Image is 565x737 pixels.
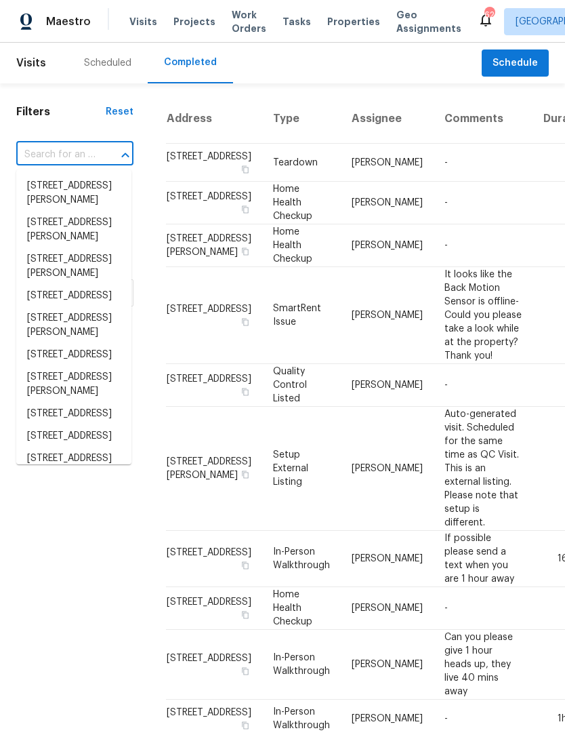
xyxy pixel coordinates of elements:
[166,144,262,182] td: [STREET_ADDRESS]
[327,15,380,28] span: Properties
[434,407,532,531] td: Auto-generated visit. Scheduled for the same time as QC Visit. This is an external listing. Pleas...
[239,316,251,328] button: Copy Address
[262,224,341,267] td: Home Health Checkup
[166,587,262,630] td: [STREET_ADDRESS]
[434,94,532,144] th: Comments
[239,665,251,677] button: Copy Address
[166,267,262,364] td: [STREET_ADDRESS]
[46,15,91,28] span: Maestro
[166,630,262,700] td: [STREET_ADDRESS]
[262,407,341,531] td: Setup External Listing
[262,630,341,700] td: In-Person Walkthrough
[341,182,434,224] td: [PERSON_NAME]
[16,144,96,165] input: Search for an address...
[262,267,341,364] td: SmartRent Issue
[116,146,135,165] button: Close
[239,203,251,216] button: Copy Address
[16,105,106,119] h1: Filters
[16,344,131,366] li: [STREET_ADDRESS]
[282,17,311,26] span: Tasks
[16,48,46,78] span: Visits
[434,144,532,182] td: -
[434,364,532,407] td: -
[166,94,262,144] th: Address
[166,531,262,587] td: [STREET_ADDRESS]
[262,182,341,224] td: Home Health Checkup
[341,364,434,407] td: [PERSON_NAME]
[16,212,131,248] li: [STREET_ADDRESS][PERSON_NAME]
[166,407,262,531] td: [STREET_ADDRESS][PERSON_NAME]
[239,469,251,481] button: Copy Address
[341,630,434,700] td: [PERSON_NAME]
[16,366,131,403] li: [STREET_ADDRESS][PERSON_NAME]
[106,105,133,119] div: Reset
[16,307,131,344] li: [STREET_ADDRESS][PERSON_NAME]
[341,267,434,364] td: [PERSON_NAME]
[262,144,341,182] td: Teardown
[164,56,217,69] div: Completed
[493,55,538,72] span: Schedule
[16,248,131,285] li: [STREET_ADDRESS][PERSON_NAME]
[434,587,532,630] td: -
[262,587,341,630] td: Home Health Checkup
[129,15,157,28] span: Visits
[434,182,532,224] td: -
[341,94,434,144] th: Assignee
[482,49,549,77] button: Schedule
[434,267,532,364] td: It looks like the Back Motion Sensor is offline- Could you please take a look while at the proper...
[262,364,341,407] td: Quality Control Listed
[84,56,131,70] div: Scheduled
[16,285,131,307] li: [STREET_ADDRESS]
[262,531,341,587] td: In-Person Walkthrough
[16,403,131,425] li: [STREET_ADDRESS]
[232,8,266,35] span: Work Orders
[166,224,262,267] td: [STREET_ADDRESS][PERSON_NAME]
[239,559,251,572] button: Copy Address
[16,447,131,470] li: [STREET_ADDRESS]
[484,8,494,22] div: 62
[341,531,434,587] td: [PERSON_NAME]
[341,407,434,531] td: [PERSON_NAME]
[262,94,341,144] th: Type
[341,587,434,630] td: [PERSON_NAME]
[166,182,262,224] td: [STREET_ADDRESS]
[239,163,251,176] button: Copy Address
[16,425,131,447] li: [STREET_ADDRESS]
[434,630,532,700] td: Can you please give 1 hour heads up, they live 40 mins away
[396,8,461,35] span: Geo Assignments
[173,15,215,28] span: Projects
[434,224,532,267] td: -
[16,175,131,212] li: [STREET_ADDRESS][PERSON_NAME]
[166,364,262,407] td: [STREET_ADDRESS]
[341,224,434,267] td: [PERSON_NAME]
[239,245,251,258] button: Copy Address
[434,531,532,587] td: If possible please send a text when you are 1 hour away
[341,144,434,182] td: [PERSON_NAME]
[239,386,251,398] button: Copy Address
[239,719,251,732] button: Copy Address
[239,609,251,621] button: Copy Address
